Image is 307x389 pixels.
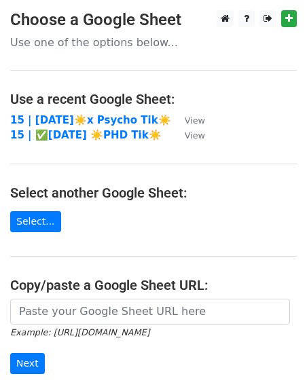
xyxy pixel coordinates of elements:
h3: Choose a Google Sheet [10,10,297,30]
p: Use one of the options below... [10,35,297,50]
h4: Copy/paste a Google Sheet URL: [10,277,297,293]
input: Next [10,353,45,374]
input: Paste your Google Sheet URL here [10,299,290,325]
h4: Use a recent Google Sheet: [10,91,297,107]
small: View [185,130,205,141]
a: View [171,114,205,126]
h4: Select another Google Sheet: [10,185,297,201]
a: Select... [10,211,61,232]
a: 15 | [DATE]☀️x Psycho Tik☀️ [10,114,171,126]
a: 15 | ✅[DATE] ☀️PHD Tik☀️ [10,129,162,141]
small: View [185,115,205,126]
a: View [171,129,205,141]
small: Example: [URL][DOMAIN_NAME] [10,327,149,337]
